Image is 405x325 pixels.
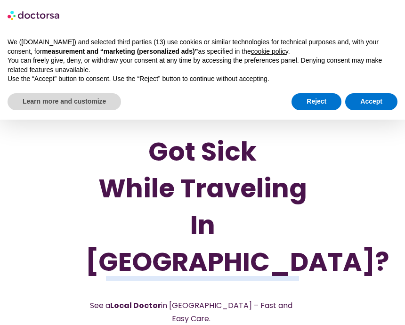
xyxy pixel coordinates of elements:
[292,93,341,110] button: Reject
[8,38,397,56] p: We ([DOMAIN_NAME]) and selected third parties (13) use cookies or similar technologies for techni...
[8,8,60,23] img: logo
[8,74,397,84] p: Use the “Accept” button to consent. Use the “Reject” button to continue without accepting.
[110,300,161,311] strong: Local Doctor
[8,93,121,110] button: Learn more and customize
[251,48,288,55] a: cookie policy
[42,48,198,55] strong: measurement and “marketing (personalized ads)”
[90,300,292,324] span: See a in [GEOGRAPHIC_DATA] – Fast and Easy Care.
[345,93,397,110] button: Accept
[8,56,397,74] p: You can freely give, deny, or withdraw your consent at any time by accessing the preferences pane...
[85,133,320,280] h1: Got Sick While Traveling In [GEOGRAPHIC_DATA]?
